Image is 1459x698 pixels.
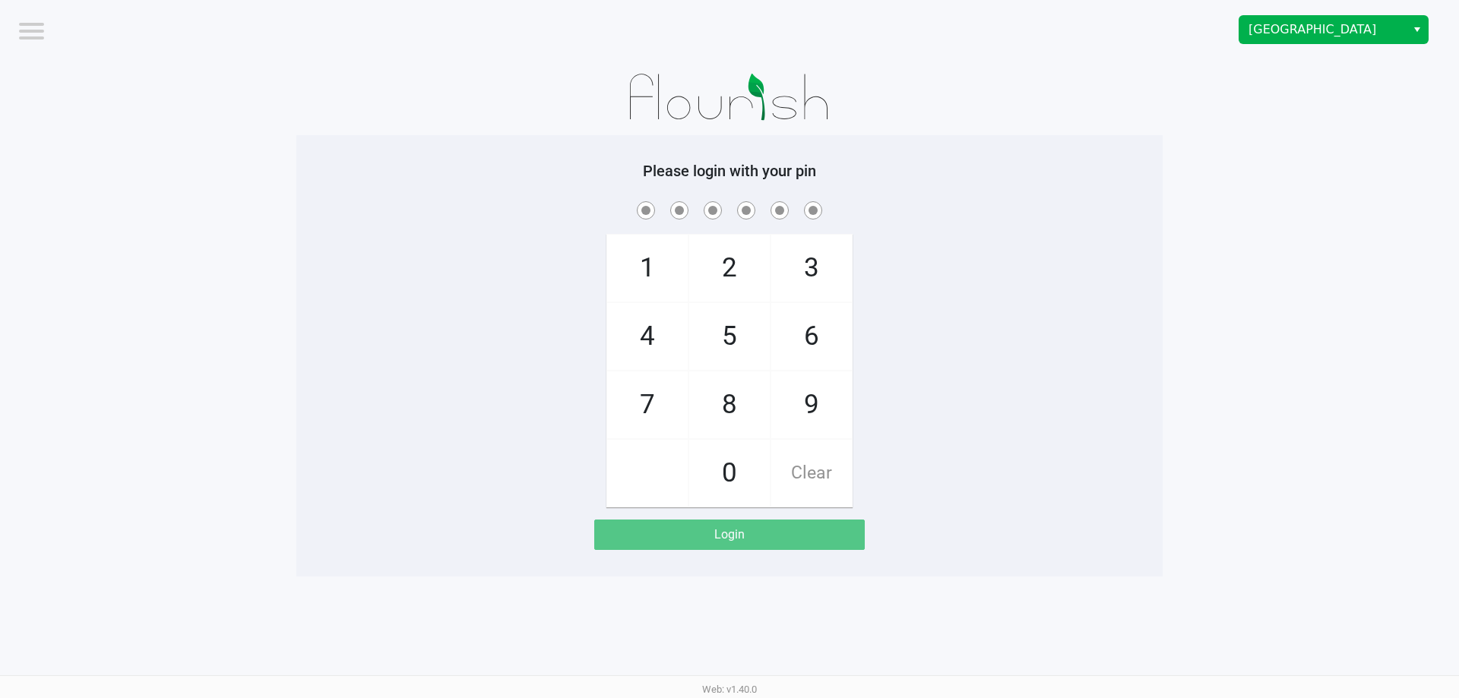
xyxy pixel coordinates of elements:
[607,371,688,438] span: 7
[689,371,770,438] span: 8
[607,303,688,370] span: 4
[308,162,1151,180] h5: Please login with your pin
[689,235,770,302] span: 2
[689,440,770,507] span: 0
[771,235,852,302] span: 3
[689,303,770,370] span: 5
[771,371,852,438] span: 9
[702,684,757,695] span: Web: v1.40.0
[607,235,688,302] span: 1
[1249,21,1397,39] span: [GEOGRAPHIC_DATA]
[771,440,852,507] span: Clear
[771,303,852,370] span: 6
[1406,16,1428,43] button: Select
